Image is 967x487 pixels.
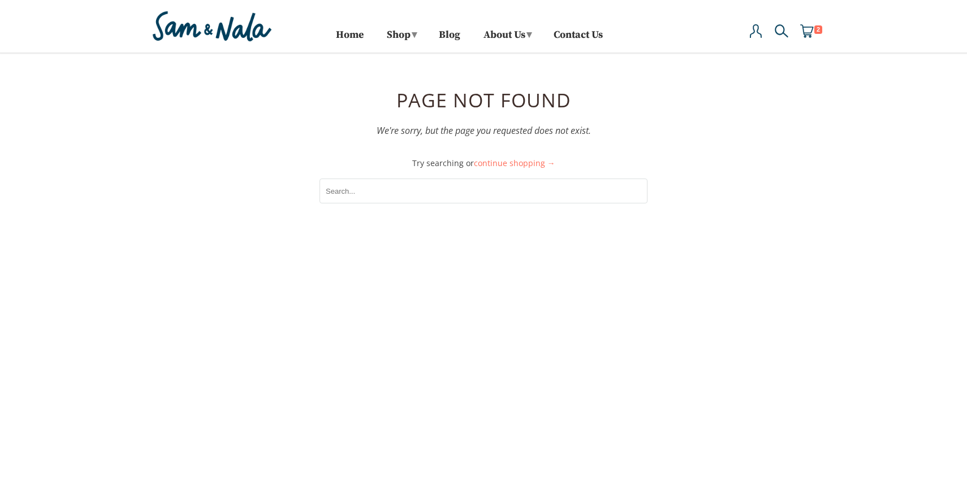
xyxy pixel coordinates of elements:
img: cart-icon [800,24,814,38]
a: 2 [800,24,814,38]
img: user-icon [749,24,763,38]
a: Contact Us [554,31,603,50]
a: Home [336,31,364,50]
p: Try searching or [150,154,817,170]
a: My Account [749,24,763,50]
span: ▾ [412,28,417,41]
div: 2 [814,25,822,34]
h1: Page Not Found [150,68,817,107]
img: search-icon [775,24,788,38]
img: Sam & Nala [150,8,274,44]
input: Search... [320,179,647,203]
a: Search [775,24,788,50]
span: ▾ [526,28,532,41]
a: About Us▾ [480,25,534,50]
a: continue shopping → [474,158,555,168]
a: Shop▾ [383,25,420,50]
p: We're sorry, but the page you requested does not exist. [150,124,817,137]
a: Blog [439,31,460,50]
